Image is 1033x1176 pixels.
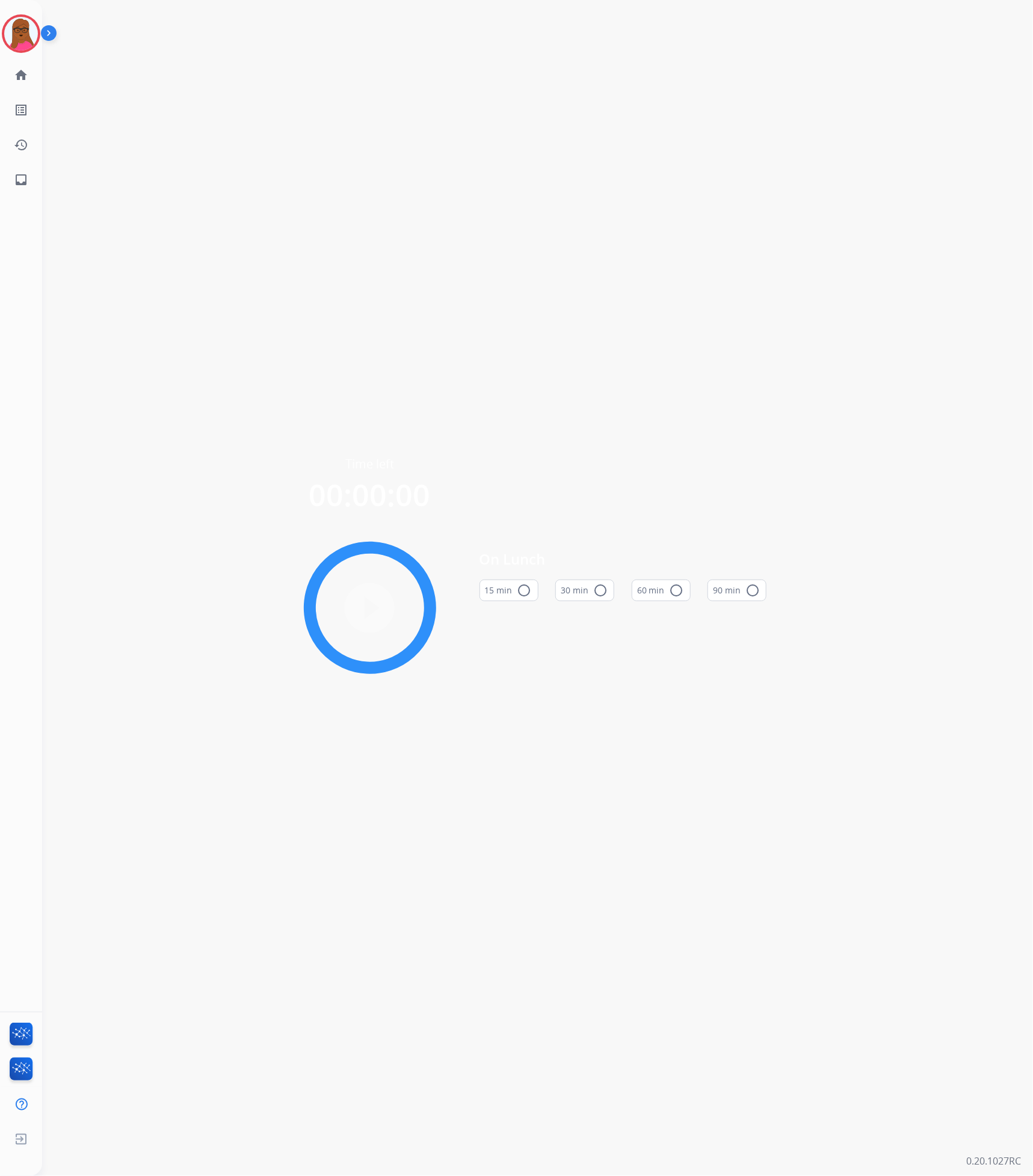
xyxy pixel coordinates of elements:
[517,583,532,598] mat-icon: radio_button_unchecked
[670,583,684,598] mat-icon: radio_button_unchecked
[14,68,28,82] mat-icon: home
[309,474,431,515] span: 00:00:00
[14,103,28,117] mat-icon: list_alt
[345,456,394,473] span: Time left
[555,580,614,601] button: 30 min
[14,138,28,152] mat-icon: history
[632,580,691,601] button: 60 min
[479,548,767,570] span: On Lunch
[966,1154,1021,1169] p: 0.20.1027RC
[14,173,28,187] mat-icon: inbox
[708,580,766,601] button: 90 min
[479,580,538,601] button: 15 min
[593,583,608,598] mat-icon: radio_button_unchecked
[4,17,38,51] img: avatar
[745,583,760,598] mat-icon: radio_button_unchecked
